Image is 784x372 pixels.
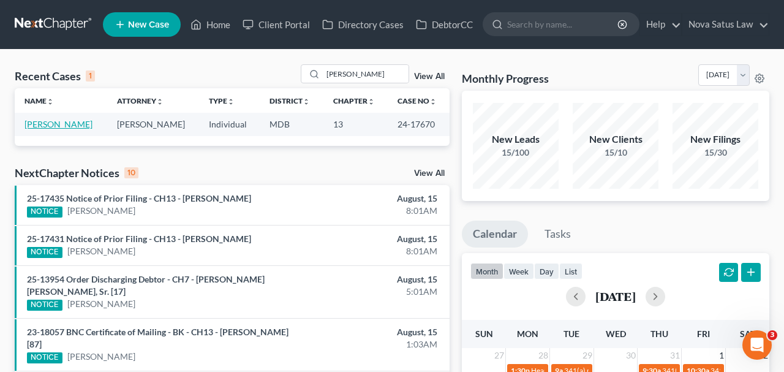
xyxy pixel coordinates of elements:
div: 1 [86,70,95,82]
i: unfold_more [303,98,310,105]
div: 5:01AM [309,286,437,298]
span: Sun [475,328,493,339]
div: NOTICE [27,300,62,311]
div: NOTICE [27,247,62,258]
td: MDB [260,113,323,135]
div: Recent Cases [15,69,95,83]
a: Nova Satus Law [682,13,769,36]
button: day [534,263,559,279]
div: NOTICE [27,207,62,218]
div: August, 15 [309,326,437,338]
td: [PERSON_NAME] [107,113,200,135]
i: unfold_more [227,98,235,105]
i: unfold_more [156,98,164,105]
a: 25-17431 Notice of Prior Filing - CH13 - [PERSON_NAME] [27,233,251,244]
a: Nameunfold_more [24,96,54,105]
div: 15/100 [473,146,559,159]
div: NextChapter Notices [15,165,138,180]
a: Districtunfold_more [269,96,310,105]
button: week [503,263,534,279]
span: Thu [650,328,668,339]
h3: Monthly Progress [462,71,549,86]
span: 1 [718,348,725,363]
div: 10 [124,167,138,178]
span: Sat [740,328,755,339]
td: Individual [199,113,260,135]
a: Typeunfold_more [209,96,235,105]
span: 29 [581,348,594,363]
a: Home [184,13,236,36]
a: Tasks [533,221,582,248]
a: Chapterunfold_more [333,96,375,105]
button: list [559,263,582,279]
a: [PERSON_NAME] [24,119,92,129]
div: 8:01AM [309,205,437,217]
div: August, 15 [309,192,437,205]
span: Wed [606,328,626,339]
h2: [DATE] [595,290,636,303]
i: unfold_more [367,98,375,105]
div: 15/30 [673,146,758,159]
a: 25-17435 Notice of Prior Filing - CH13 - [PERSON_NAME] [27,193,251,203]
button: month [470,263,503,279]
a: View All [414,72,445,81]
a: 25-13954 Order Discharging Debtor - CH7 - [PERSON_NAME] [PERSON_NAME], Sr. [17] [27,274,265,297]
span: Mon [517,328,538,339]
iframe: Intercom live chat [742,330,772,360]
div: New Leads [473,132,559,146]
div: August, 15 [309,273,437,286]
a: Calendar [462,221,528,248]
div: New Filings [673,132,758,146]
span: New Case [128,20,169,29]
a: Case Nounfold_more [398,96,437,105]
a: Help [640,13,681,36]
a: Client Portal [236,13,316,36]
span: 3 [767,330,777,340]
div: 8:01AM [309,245,437,257]
span: 28 [537,348,549,363]
a: [PERSON_NAME] [67,245,135,257]
a: [PERSON_NAME] [67,298,135,310]
div: NOTICE [27,352,62,363]
td: 13 [323,113,388,135]
span: 27 [493,348,505,363]
td: 24-17670 [388,113,450,135]
i: unfold_more [429,98,437,105]
a: 23-18057 BNC Certificate of Mailing - BK - CH13 - [PERSON_NAME] [87] [27,327,288,349]
a: View All [414,169,445,178]
input: Search by name... [507,13,619,36]
div: 1:03AM [309,338,437,351]
span: 31 [669,348,681,363]
div: 15/10 [573,146,658,159]
a: [PERSON_NAME] [67,205,135,217]
a: Directory Cases [316,13,410,36]
span: 30 [625,348,637,363]
span: Tue [563,328,579,339]
i: unfold_more [47,98,54,105]
a: DebtorCC [410,13,479,36]
input: Search by name... [323,65,409,83]
div: August, 15 [309,233,437,245]
a: [PERSON_NAME] [67,351,135,363]
span: Fri [697,328,710,339]
div: New Clients [573,132,658,146]
a: Attorneyunfold_more [117,96,164,105]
